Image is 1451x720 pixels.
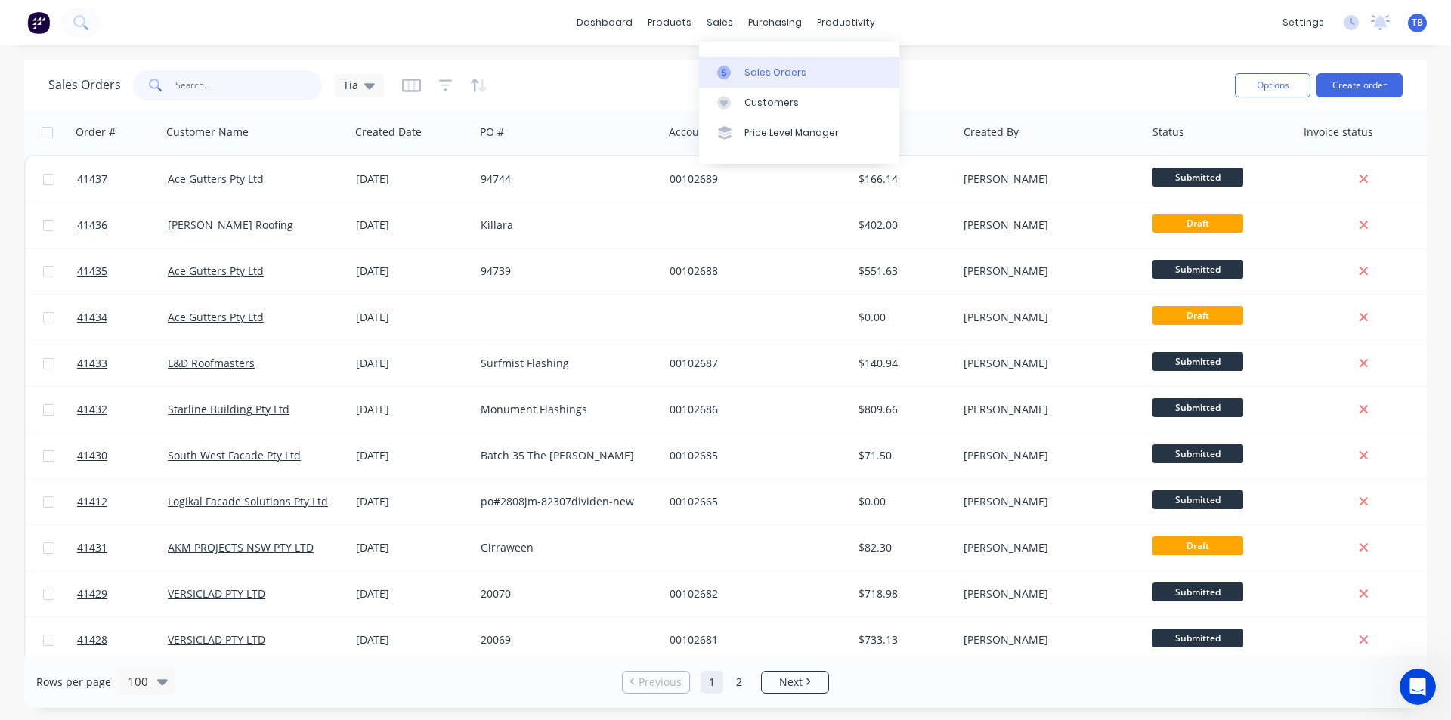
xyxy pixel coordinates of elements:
[77,172,107,187] span: 41437
[77,310,107,325] span: 41434
[77,586,107,601] span: 41429
[356,264,469,279] div: [DATE]
[670,356,837,371] div: 00102687
[1152,352,1243,371] span: Submitted
[356,448,469,463] div: [DATE]
[964,264,1131,279] div: [PERSON_NAME]
[77,479,168,524] a: 41412
[1316,73,1403,97] button: Create order
[77,341,168,386] a: 41433
[640,11,699,34] div: products
[964,172,1131,187] div: [PERSON_NAME]
[809,11,883,34] div: productivity
[356,540,469,555] div: [DATE]
[166,125,249,140] div: Customer Name
[670,494,837,509] div: 00102665
[1412,16,1423,29] span: TB
[699,57,899,87] a: Sales Orders
[481,172,648,187] div: 94744
[76,125,116,140] div: Order #
[859,540,948,555] div: $82.30
[670,402,837,417] div: 00102686
[168,356,255,370] a: L&D Roofmasters
[1152,536,1243,555] span: Draft
[859,586,948,601] div: $718.98
[728,671,750,694] a: Page 2
[77,540,107,555] span: 41431
[701,671,723,694] a: Page 1 is your current page
[77,218,107,233] span: 41436
[168,172,264,186] a: Ace Gutters Pty Ltd
[1235,73,1310,97] button: Options
[670,632,837,647] div: 00102681
[964,632,1131,647] div: [PERSON_NAME]
[1152,490,1243,509] span: Submitted
[480,125,504,140] div: PO #
[964,310,1131,325] div: [PERSON_NAME]
[859,264,948,279] div: $551.63
[1152,629,1243,647] span: Submitted
[36,675,111,690] span: Rows per page
[27,11,50,34] img: Factory
[699,118,899,148] a: Price Level Manager
[168,540,314,555] a: AKM PROJECTS NSW PTY LTD
[168,402,289,416] a: Starline Building Pty Ltd
[168,586,265,601] a: VERSICLAD PTY LTD
[859,218,948,233] div: $402.00
[744,66,806,79] div: Sales Orders
[699,88,899,118] a: Customers
[356,494,469,509] div: [DATE]
[481,402,648,417] div: Monument Flashings
[1152,398,1243,417] span: Submitted
[569,11,640,34] a: dashboard
[1152,582,1243,601] span: Submitted
[639,675,682,690] span: Previous
[481,218,648,233] div: Killara
[77,448,107,463] span: 41430
[669,125,769,140] div: Accounting Order #
[762,675,828,690] a: Next page
[77,156,168,202] a: 41437
[1152,214,1243,233] span: Draft
[168,494,328,508] a: Logikal Facade Solutions Pty Ltd
[77,264,107,279] span: 41435
[356,310,469,325] div: [DATE]
[670,172,837,187] div: 00102689
[859,632,948,647] div: $733.13
[964,402,1131,417] div: [PERSON_NAME]
[859,402,948,417] div: $809.66
[77,295,168,340] a: 41434
[77,571,168,616] a: 41429
[77,249,168,294] a: 41435
[481,264,648,279] div: 94739
[964,494,1131,509] div: [PERSON_NAME]
[616,671,835,694] ul: Pagination
[779,675,803,690] span: Next
[355,125,422,140] div: Created Date
[859,494,948,509] div: $0.00
[356,402,469,417] div: [DATE]
[48,78,121,92] h1: Sales Orders
[623,675,689,690] a: Previous page
[77,617,168,663] a: 41428
[356,586,469,601] div: [DATE]
[175,70,323,100] input: Search...
[168,264,264,278] a: Ace Gutters Pty Ltd
[481,540,648,555] div: Girraween
[744,126,839,140] div: Price Level Manager
[1152,125,1184,140] div: Status
[77,202,168,248] a: 41436
[670,264,837,279] div: 00102688
[343,77,358,93] span: Tia
[356,356,469,371] div: [DATE]
[77,387,168,432] a: 41432
[1152,260,1243,279] span: Submitted
[77,632,107,647] span: 41428
[964,540,1131,555] div: [PERSON_NAME]
[168,218,293,232] a: [PERSON_NAME] Roofing
[1275,11,1332,34] div: settings
[964,586,1131,601] div: [PERSON_NAME]
[670,448,837,463] div: 00102685
[859,310,948,325] div: $0.00
[1152,444,1243,463] span: Submitted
